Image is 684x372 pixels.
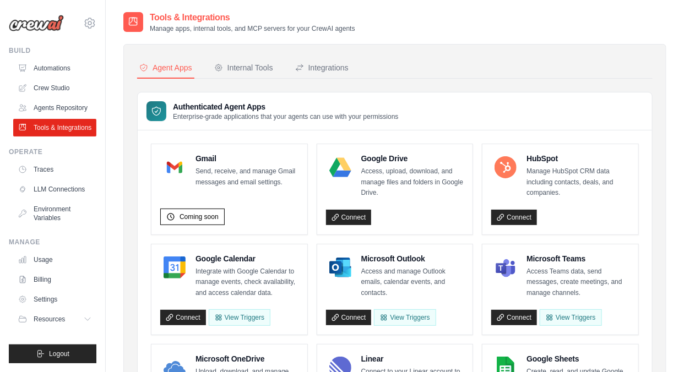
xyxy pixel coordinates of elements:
[196,153,298,164] h4: Gmail
[214,62,273,73] div: Internal Tools
[361,266,464,299] p: Access and manage Outlook emails, calendar events, and contacts.
[164,256,186,278] img: Google Calendar Logo
[13,161,96,178] a: Traces
[196,253,298,264] h4: Google Calendar
[196,266,298,299] p: Integrate with Google Calendar to manage events, check availability, and access calendar data.
[13,180,96,198] a: LLM Connections
[540,309,601,326] : View Triggers
[13,291,96,308] a: Settings
[180,212,219,221] span: Coming soon
[491,210,537,225] a: Connect
[13,99,96,117] a: Agents Repository
[329,256,351,278] img: Microsoft Outlook Logo
[160,310,206,325] a: Connect
[150,11,355,24] h2: Tools & Integrations
[526,253,629,264] h4: Microsoft Teams
[526,166,629,199] p: Manage HubSpot CRM data including contacts, deals, and companies.
[495,156,517,178] img: HubSpot Logo
[491,310,537,325] a: Connect
[196,353,298,364] h4: Microsoft OneDrive
[374,309,436,326] : View Triggers
[9,238,96,247] div: Manage
[13,310,96,328] button: Resources
[329,156,351,178] img: Google Drive Logo
[196,166,298,188] p: Send, receive, and manage Gmail messages and email settings.
[9,344,96,363] button: Logout
[361,166,464,199] p: Access, upload, download, and manage files and folders in Google Drive.
[293,58,351,79] button: Integrations
[361,153,464,164] h4: Google Drive
[137,58,194,79] button: Agent Apps
[173,101,399,112] h3: Authenticated Agent Apps
[209,309,270,326] button: View Triggers
[326,210,372,225] a: Connect
[9,15,64,31] img: Logo
[526,266,629,299] p: Access Teams data, send messages, create meetings, and manage channels.
[326,310,372,325] a: Connect
[173,112,399,121] p: Enterprise-grade applications that your agents can use with your permissions
[150,24,355,33] p: Manage apps, internal tools, and MCP servers for your CrewAI agents
[212,58,275,79] button: Internal Tools
[9,147,96,156] div: Operate
[13,271,96,288] a: Billing
[139,62,192,73] div: Agent Apps
[13,119,96,136] a: Tools & Integrations
[526,353,629,364] h4: Google Sheets
[13,251,96,269] a: Usage
[49,349,69,358] span: Logout
[495,256,517,278] img: Microsoft Teams Logo
[13,79,96,97] a: Crew Studio
[361,353,464,364] h4: Linear
[34,315,65,324] span: Resources
[13,59,96,77] a: Automations
[526,153,629,164] h4: HubSpot
[361,253,464,264] h4: Microsoft Outlook
[9,46,96,55] div: Build
[164,156,186,178] img: Gmail Logo
[295,62,349,73] div: Integrations
[13,200,96,227] a: Environment Variables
